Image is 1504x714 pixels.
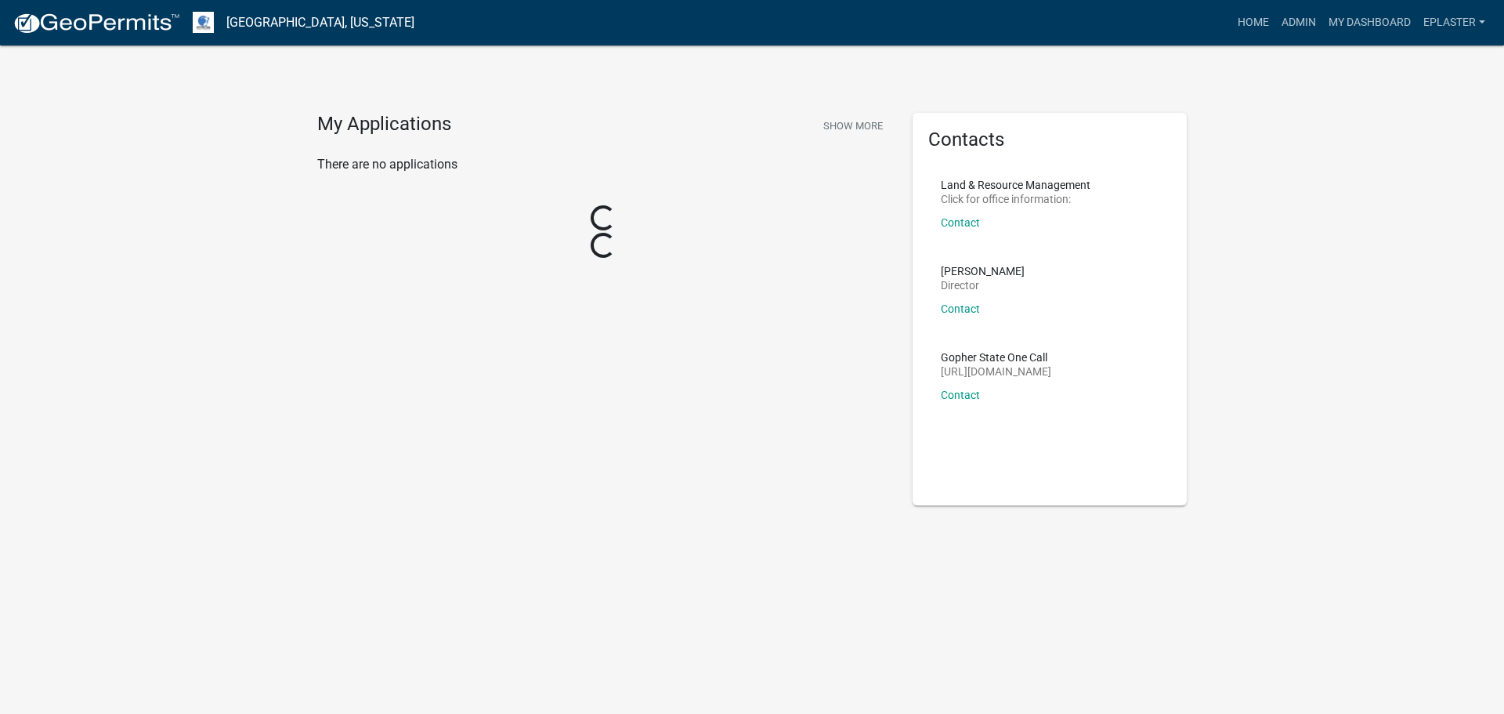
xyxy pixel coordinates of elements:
[193,12,214,33] img: Otter Tail County, Minnesota
[817,113,889,139] button: Show More
[1322,8,1417,38] a: My Dashboard
[941,366,1051,377] p: [URL][DOMAIN_NAME]
[941,179,1090,190] p: Land & Resource Management
[317,155,889,174] p: There are no applications
[226,9,414,36] a: [GEOGRAPHIC_DATA], [US_STATE]
[941,280,1025,291] p: Director
[317,113,451,136] h4: My Applications
[941,303,980,315] a: Contact
[1231,8,1275,38] a: Home
[1417,8,1491,38] a: eplaster
[941,216,980,229] a: Contact
[941,389,980,401] a: Contact
[941,352,1051,363] p: Gopher State One Call
[928,129,1171,151] h5: Contacts
[941,194,1090,205] p: Click for office information:
[941,266,1025,277] p: [PERSON_NAME]
[1275,8,1322,38] a: Admin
